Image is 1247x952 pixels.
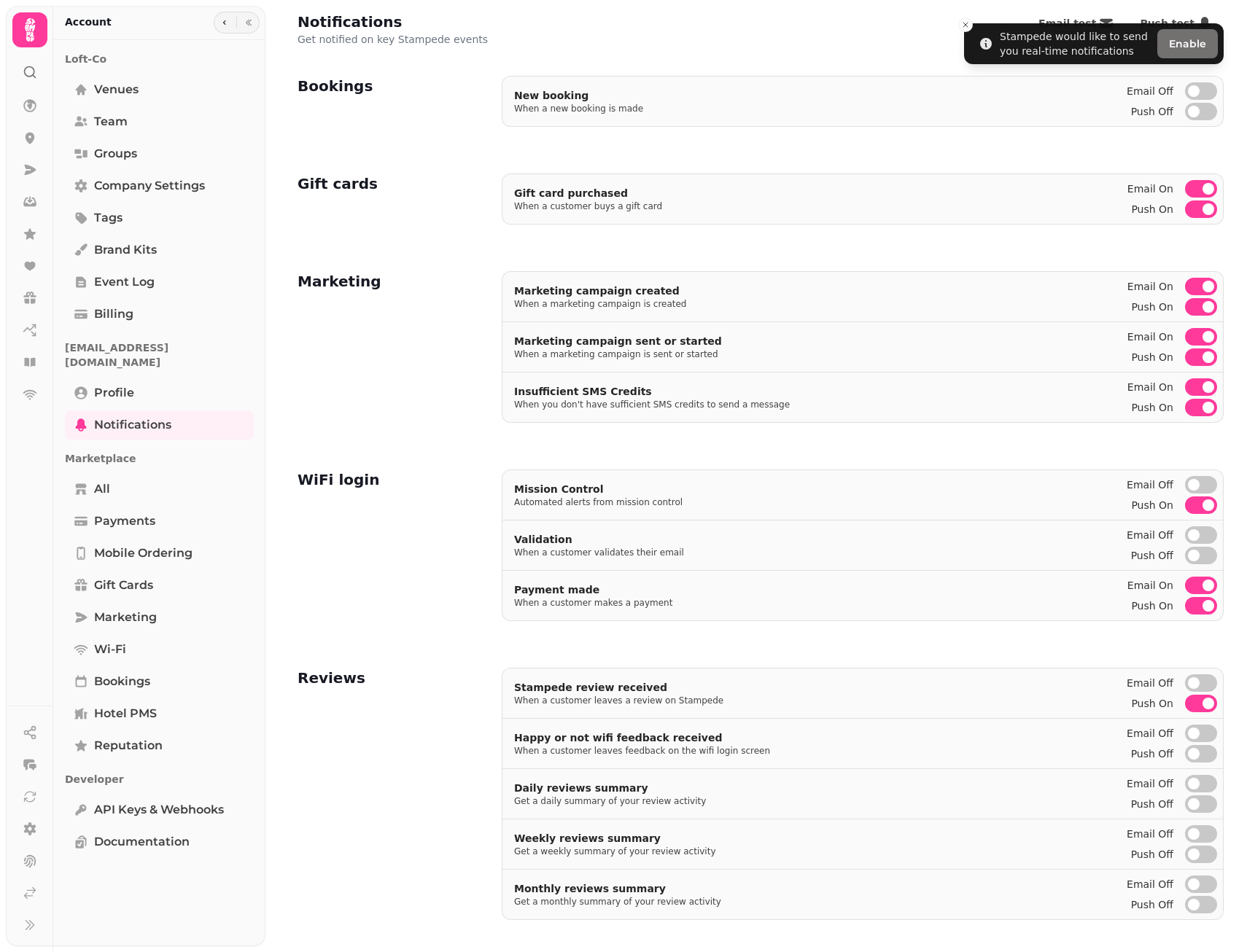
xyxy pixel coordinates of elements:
[1127,875,1173,893] label: Email off
[94,641,126,658] span: Wi-Fi
[94,177,205,195] span: Company settings
[514,881,721,896] p: Monthly reviews summary
[65,46,254,72] p: Loft-Co
[1127,825,1173,843] label: Email off
[65,475,254,504] a: All
[94,305,133,323] span: Billing
[298,173,378,194] h2: Gift cards
[1131,547,1173,564] label: Push off
[1027,12,1125,35] button: Email test
[94,416,171,434] span: Notifications
[1131,496,1173,514] label: Push on
[1131,399,1173,416] label: Push on
[514,896,721,908] p: Get a monthly summary of your review activity
[1127,725,1173,742] label: Email off
[1127,328,1173,346] label: Email on
[94,609,157,626] span: Marketing
[65,699,254,728] a: Hotel PMS
[514,88,643,103] p: New booking
[514,547,684,558] p: When a customer validates their email
[94,512,155,530] span: Payments
[65,539,254,568] a: Mobile ordering
[65,667,254,696] a: Bookings
[65,139,254,168] a: Groups
[514,482,683,496] p: Mission Control
[65,15,112,29] h2: Account
[94,209,123,227] span: Tags
[514,399,790,410] p: When you don't have sufficient SMS credits to send a message
[514,730,770,745] p: Happy or not wifi feedback received
[514,186,662,200] p: Gift card purchased
[65,571,254,600] a: Gift cards
[65,445,254,472] p: Marketplace
[298,469,379,490] h2: WiFi login
[514,781,706,795] p: Daily reviews summary
[1131,298,1173,316] label: Push on
[1131,597,1173,614] label: Push on
[94,801,224,819] span: API keys & webhooks
[65,795,254,824] a: API keys & webhooks
[1000,29,1151,58] div: Stampede would like to send you real-time notifications
[1131,348,1173,366] label: Push on
[298,76,373,96] h2: Bookings
[514,348,722,360] p: When a marketing campaign is sent or started
[1131,200,1173,218] label: Push on
[94,480,110,498] span: All
[1127,378,1173,396] label: Email on
[514,103,643,114] p: When a new booking is made
[514,532,684,547] p: Validation
[65,107,254,136] a: Team
[65,410,254,440] a: Notifications
[94,273,155,291] span: Event log
[94,241,157,259] span: Brand Kits
[514,831,716,846] p: Weekly reviews summary
[1131,846,1173,863] label: Push off
[65,300,254,329] a: Billing
[94,705,157,722] span: Hotel PMS
[1131,896,1173,913] label: Push off
[1127,526,1173,544] label: Email off
[1127,674,1173,692] label: Email off
[1127,180,1173,198] label: Email on
[1128,12,1224,35] button: Push test
[1127,278,1173,295] label: Email on
[65,766,254,792] p: Developer
[514,680,723,695] p: Stampede review received
[1157,29,1218,58] button: Enable
[298,32,488,47] p: Get notified on key Stampede events
[1127,775,1173,792] label: Email off
[958,17,973,32] button: Close toast
[1131,745,1173,762] label: Push off
[1127,82,1173,100] label: Email off
[298,12,488,32] h2: Notifications
[94,673,150,690] span: Bookings
[94,384,134,402] span: Profile
[94,113,128,130] span: Team
[94,545,193,562] span: Mobile ordering
[65,507,254,536] a: Payments
[94,145,137,163] span: Groups
[65,378,254,407] a: Profile
[1127,577,1173,594] label: Email on
[65,731,254,760] a: Reputation
[514,200,662,212] p: When a customer buys a gift card
[298,271,381,292] h2: Marketing
[94,81,139,98] span: Venues
[94,577,153,594] span: Gift cards
[1131,695,1173,712] label: Push on
[514,298,687,310] p: When a marketing campaign is created
[65,171,254,200] a: Company settings
[65,335,254,375] p: [EMAIL_ADDRESS][DOMAIN_NAME]
[514,582,672,597] p: Payment made
[514,334,722,348] p: Marketing campaign sent or started
[514,745,770,757] p: When a customer leaves feedback on the wifi login screen
[65,75,254,104] a: Venues
[514,846,716,857] p: Get a weekly summary of your review activity
[1131,103,1173,120] label: Push off
[94,833,190,851] span: Documentation
[514,695,723,706] p: When a customer leaves a review on Stampede
[1127,476,1173,493] label: Email off
[65,603,254,632] a: Marketing
[65,268,254,297] a: Event log
[65,203,254,233] a: Tags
